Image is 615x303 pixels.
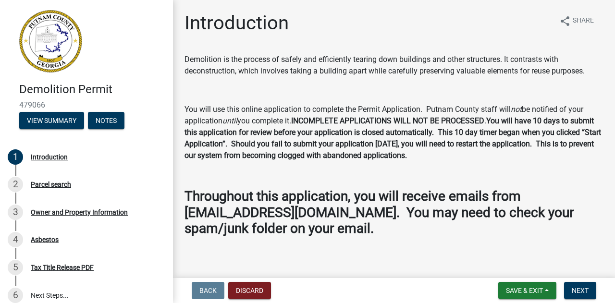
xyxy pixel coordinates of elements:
wm-modal-confirm: Summary [19,117,84,125]
h1: Introduction [184,12,289,35]
div: Tax Title Release PDF [31,264,94,271]
div: 3 [8,205,23,220]
div: 2 [8,177,23,192]
div: Introduction [31,154,68,160]
div: 5 [8,260,23,275]
i: until [222,116,237,125]
strong: Throughout this application, you will receive emails from [EMAIL_ADDRESS][DOMAIN_NAME]. You may n... [184,188,574,236]
span: Save & Exit [506,287,543,294]
div: 4 [8,232,23,247]
strong: INCOMPLETE APPLICATIONS WILL NOT BE PROCESSED [291,116,484,125]
p: You will use this online application to complete the Permit Application. Putnam County staff will... [184,104,603,161]
span: 479066 [19,100,154,109]
div: Owner and Property Information [31,209,128,216]
i: share [559,15,571,27]
div: Parcel search [31,181,71,188]
button: Next [564,282,596,299]
span: Back [199,287,217,294]
button: Save & Exit [498,282,556,299]
i: not [511,105,522,114]
button: Notes [88,112,124,129]
img: Putnam County, Georgia [19,10,82,73]
wm-modal-confirm: Notes [88,117,124,125]
div: 1 [8,149,23,165]
h4: Demolition Permit [19,83,165,97]
button: shareShare [552,12,602,30]
span: Share [573,15,594,27]
span: Next [572,287,589,294]
p: Demolition is the process of safely and efficiently tearing down buildings and other structures. ... [184,54,603,77]
div: 6 [8,288,23,303]
button: Discard [228,282,271,299]
button: Back [192,282,224,299]
div: Asbestos [31,236,59,243]
button: View Summary [19,112,84,129]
